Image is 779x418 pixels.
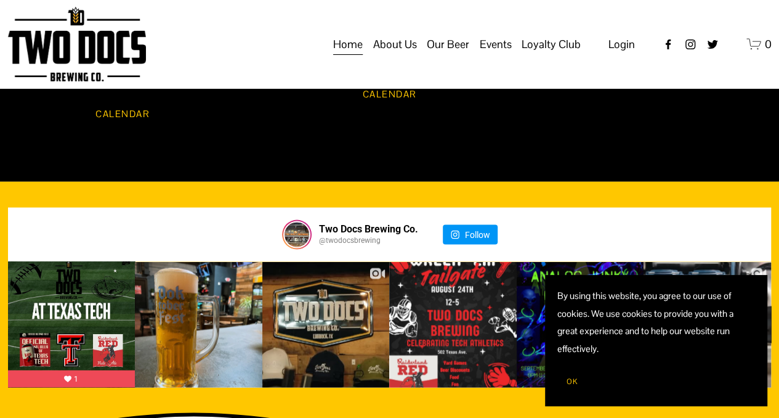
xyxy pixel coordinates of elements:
a: Follow [443,224,498,244]
span: OK [567,377,578,387]
span: Our Beer [427,34,469,55]
span: About Us [373,34,417,55]
a: ✨It’s Wednesday night fun!✨ 🏃‍♀️ Run group with Run LBK kicks off at 6:30 P... [135,261,262,388]
a: CALENDAR [77,96,168,130]
a: Two Docs Brewing Co. [319,223,418,234]
span: 0 [764,37,771,51]
a: United is proud to share a behind-the-scenes look at Two Docs Brewing. Suppor... [644,261,771,388]
span: 1 [74,373,78,384]
img: 🚨 TAILGATE TIME 🚨 We’re kicking things off TODAY from 12–4 PM 🎉 🍔 Food ... [389,244,517,405]
a: Such a great opportunity to work with the very talented @locallbk and shoutou... [262,261,390,388]
a: folder dropdown [427,33,469,56]
img: Join us for tailgating before the Texas Tech game! 🏈🍺 Good food, great drin... [7,244,136,405]
img: ✨It’s Wednesday night fun!✨ 🏃‍♀️ Run group with Run LBK kicks off at 6:30 P... [134,239,263,410]
section: Cookie banner [545,275,767,406]
a: 0 items in cart [746,36,772,52]
a: folder dropdown [480,33,512,56]
div: Follow [465,224,490,244]
a: Login [608,34,634,55]
img: Two Docs Brewing Co. [8,7,146,81]
a: 🚨 TAILGATE TIME 🚨 We’re kicking things off TODAY from 12–4 PM 🎉 🍔 Food ... [389,261,517,388]
img: twodocsbrewing [285,222,309,247]
a: Home [333,33,363,56]
span: Events [480,34,512,55]
button: OK [557,370,587,393]
a: twitter-unauth [706,38,719,51]
a: Join us for a free alien-themed glow party September 20th to celebrate our EP... [517,261,644,388]
a: Calendar [344,76,435,110]
a: @twodocsbrewing [319,234,418,245]
span: Loyalty Club [522,34,581,55]
a: instagram-unauth [684,38,696,51]
a: Join us for tailgating before the Texas Tech game! 🏈🍺 Good food, great drin... [8,261,135,388]
a: folder dropdown [522,33,581,56]
a: folder dropdown [373,33,417,56]
a: Facebook [662,38,674,51]
p: By using this website, you agree to our use of cookies. We use cookies to provide you with a grea... [557,287,754,358]
span: Login [608,37,634,51]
